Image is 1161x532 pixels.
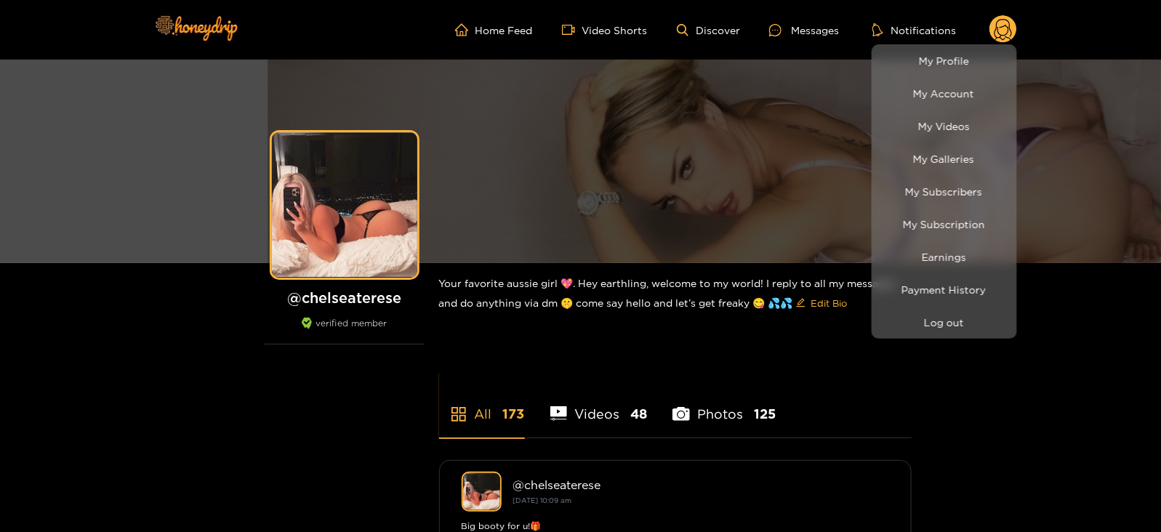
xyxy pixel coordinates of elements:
[875,310,1013,335] button: Log out
[875,244,1013,270] a: Earnings
[875,146,1013,172] a: My Galleries
[875,113,1013,139] a: My Videos
[875,211,1013,237] a: My Subscription
[875,48,1013,73] a: My Profile
[875,179,1013,204] a: My Subscribers
[875,81,1013,106] a: My Account
[875,277,1013,302] a: Payment History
